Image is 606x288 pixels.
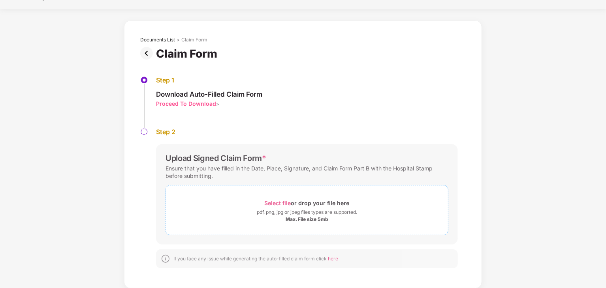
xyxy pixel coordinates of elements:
div: Max. File size 5mb [286,216,328,223]
div: Step 1 [156,76,262,84]
span: Select fileor drop your file herepdf, png, jpg or jpeg files types are supported.Max. File size 5mb [166,191,448,229]
div: If you face any issue while generating the auto-filled claim form click [173,256,338,262]
div: pdf, png, jpg or jpeg files types are supported. [257,208,357,216]
img: svg+xml;base64,PHN2ZyBpZD0iU3RlcC1BY3RpdmUtMzJ4MzIiIHhtbG5zPSJodHRwOi8vd3d3LnczLm9yZy8yMDAwL3N2Zy... [140,76,148,84]
div: or drop your file here [265,198,350,208]
div: Claim Form [181,37,207,43]
div: Proceed To Download [156,100,216,107]
span: Select file [265,200,291,206]
div: Download Auto-Filled Claim Form [156,90,262,99]
div: Documents List [140,37,175,43]
img: svg+xml;base64,PHN2ZyBpZD0iUHJldi0zMngzMiIgeG1sbnM9Imh0dHA6Ly93d3cudzMub3JnLzIwMDAvc3ZnIiB3aWR0aD... [140,47,156,60]
span: > [216,101,219,107]
div: Step 2 [156,128,458,136]
div: Upload Signed Claim Form [166,153,266,163]
span: here [328,256,338,262]
div: > [177,37,180,43]
img: svg+xml;base64,PHN2ZyBpZD0iU3RlcC1QZW5kaW5nLTMyeDMyIiB4bWxucz0iaHR0cDovL3d3dy53My5vcmcvMjAwMC9zdm... [140,128,148,136]
div: Claim Form [156,47,220,60]
img: svg+xml;base64,PHN2ZyBpZD0iSW5mb18tXzMyeDMyIiBkYXRhLW5hbWU9IkluZm8gLSAzMngzMiIgeG1sbnM9Imh0dHA6Ly... [161,254,170,264]
div: Ensure that you have filled in the Date, Place, Signature, and Claim Form Part B with the Hospita... [166,163,448,181]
